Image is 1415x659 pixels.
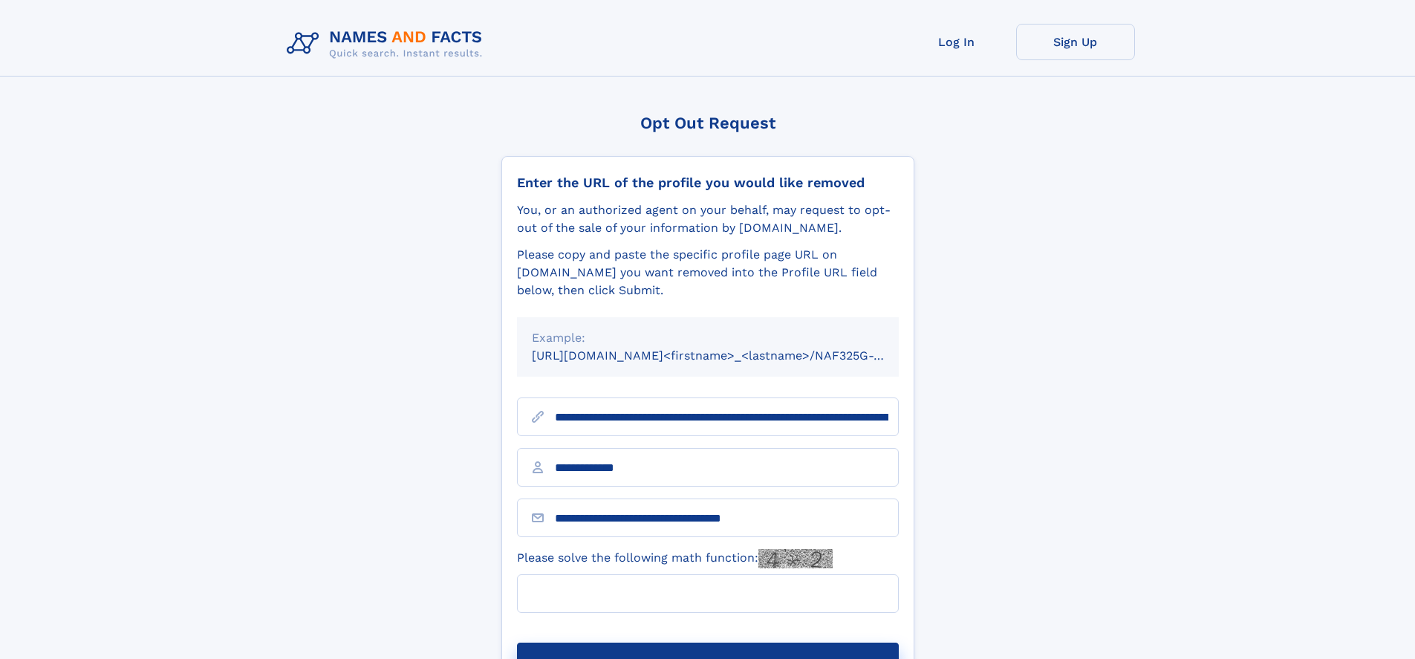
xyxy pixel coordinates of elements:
[517,201,899,237] div: You, or an authorized agent on your behalf, may request to opt-out of the sale of your informatio...
[501,114,914,132] div: Opt Out Request
[281,24,495,64] img: Logo Names and Facts
[517,549,833,568] label: Please solve the following math function:
[1016,24,1135,60] a: Sign Up
[517,175,899,191] div: Enter the URL of the profile you would like removed
[897,24,1016,60] a: Log In
[517,246,899,299] div: Please copy and paste the specific profile page URL on [DOMAIN_NAME] you want removed into the Pr...
[532,348,927,363] small: [URL][DOMAIN_NAME]<firstname>_<lastname>/NAF325G-xxxxxxxx
[532,329,884,347] div: Example:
